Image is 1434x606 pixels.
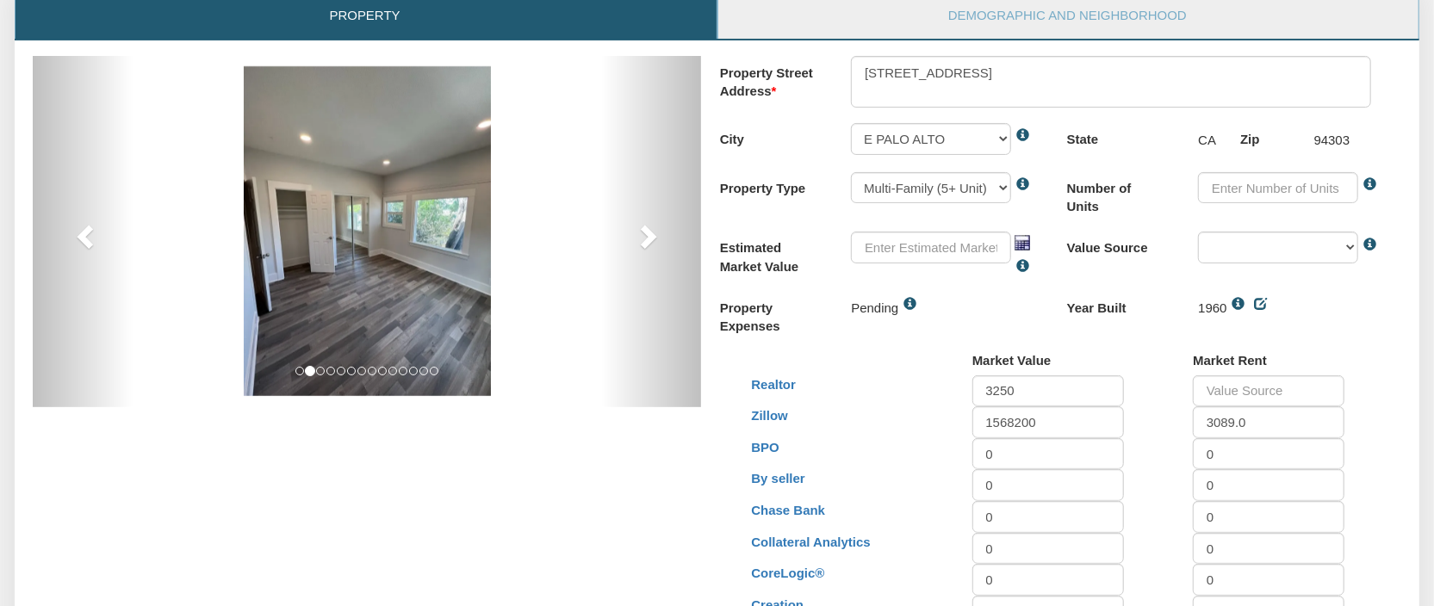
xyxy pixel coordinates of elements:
label: Property Expenses [720,292,835,336]
p: Pending [851,292,898,325]
p: CA [1198,123,1216,156]
a: Zillow [751,408,787,423]
label: Number of Units [1067,172,1183,216]
input: Value Source [1193,501,1344,533]
label: City [720,123,835,149]
a: Collateral Analytics [751,535,870,549]
input: Value Source [972,501,1124,533]
label: State [1067,123,1183,149]
p: 1960 [1198,292,1226,325]
a: Chase Bank [751,503,825,517]
input: Value Source [972,375,1124,407]
input: Value Source [972,438,1124,470]
p: 94303 [1314,123,1350,156]
input: Value Source [972,469,1124,501]
label: Market Rent [1177,351,1398,369]
label: Estimated Market Value [720,232,835,275]
label: Property Street Address [720,56,835,100]
input: Value Source [1193,375,1344,407]
input: Value Source [1193,438,1344,470]
input: Value Source [1193,469,1344,501]
input: Value Source [1193,533,1344,565]
input: Value Source [972,406,1124,438]
a: BPO [751,440,779,454]
img: 573770 [244,66,491,396]
img: Open the calculator [1014,234,1031,251]
input: Value Source [1193,406,1344,438]
a: By seller [751,471,804,485]
a: Realtor [751,377,796,392]
label: Property Type [720,172,835,198]
label: Market Value [957,351,1177,369]
input: Value Source [1193,564,1344,596]
input: Enter Number of Units [1198,172,1358,204]
label: Zip [1240,123,1298,149]
input: Value Source [972,533,1124,565]
input: Enter Estimated Market Value [851,232,1011,263]
input: Value Source [972,564,1124,596]
label: Year Built [1067,292,1183,318]
a: CoreLogic® [751,566,824,580]
label: Value Source [1067,232,1183,257]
